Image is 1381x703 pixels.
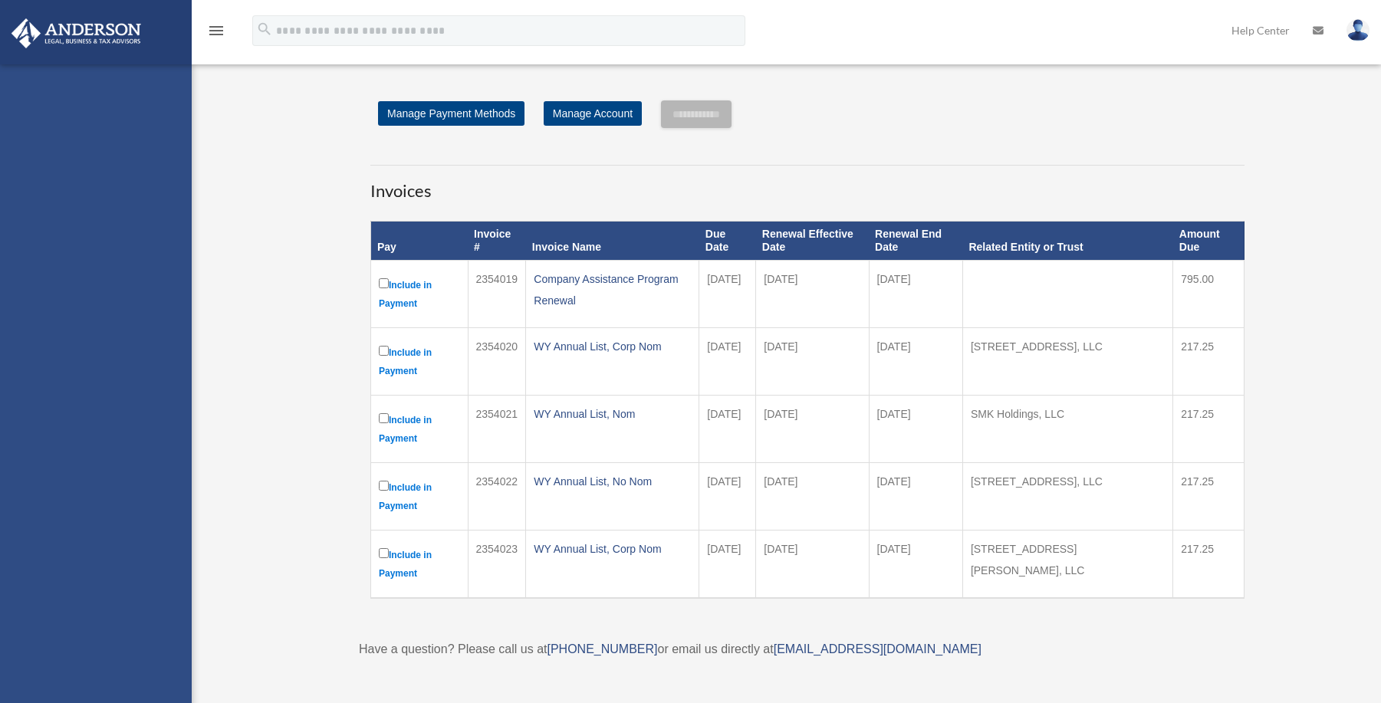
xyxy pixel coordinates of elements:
[468,530,526,598] td: 2354023
[699,327,756,395] td: [DATE]
[468,395,526,462] td: 2354021
[962,530,1172,598] td: [STREET_ADDRESS][PERSON_NAME], LLC
[756,222,869,261] th: Renewal Effective Date
[1173,327,1245,395] td: 217.25
[7,18,146,48] img: Anderson Advisors Platinum Portal
[756,530,869,598] td: [DATE]
[379,481,389,491] input: Include in Payment
[869,462,962,530] td: [DATE]
[869,395,962,462] td: [DATE]
[379,478,460,515] label: Include in Payment
[379,343,460,380] label: Include in Payment
[534,268,691,311] div: Company Assistance Program Renewal
[378,101,524,126] a: Manage Payment Methods
[256,21,273,38] i: search
[379,413,389,423] input: Include in Payment
[962,395,1172,462] td: SMK Holdings, LLC
[379,545,460,583] label: Include in Payment
[379,278,389,288] input: Include in Payment
[468,260,526,327] td: 2354019
[468,462,526,530] td: 2354022
[379,548,389,558] input: Include in Payment
[699,462,756,530] td: [DATE]
[534,471,691,492] div: WY Annual List, No Nom
[468,327,526,395] td: 2354020
[962,327,1172,395] td: [STREET_ADDRESS], LLC
[756,260,869,327] td: [DATE]
[1346,19,1369,41] img: User Pic
[774,642,981,655] a: [EMAIL_ADDRESS][DOMAIN_NAME]
[756,462,869,530] td: [DATE]
[869,222,962,261] th: Renewal End Date
[699,222,756,261] th: Due Date
[869,530,962,598] td: [DATE]
[534,336,691,357] div: WY Annual List, Corp Nom
[526,222,699,261] th: Invoice Name
[962,222,1172,261] th: Related Entity or Trust
[756,327,869,395] td: [DATE]
[379,275,460,313] label: Include in Payment
[534,403,691,425] div: WY Annual List, Nom
[544,101,642,126] a: Manage Account
[1173,462,1245,530] td: 217.25
[699,395,756,462] td: [DATE]
[207,21,225,40] i: menu
[468,222,526,261] th: Invoice #
[379,346,389,356] input: Include in Payment
[534,538,691,560] div: WY Annual List, Corp Nom
[1173,530,1245,598] td: 217.25
[756,395,869,462] td: [DATE]
[207,27,225,40] a: menu
[1173,260,1245,327] td: 795.00
[869,260,962,327] td: [DATE]
[379,410,460,448] label: Include in Payment
[699,260,756,327] td: [DATE]
[371,222,469,261] th: Pay
[699,530,756,598] td: [DATE]
[370,165,1245,203] h3: Invoices
[547,642,657,655] a: [PHONE_NUMBER]
[1173,222,1245,261] th: Amount Due
[359,639,1256,660] p: Have a question? Please call us at or email us directly at
[869,327,962,395] td: [DATE]
[1173,395,1245,462] td: 217.25
[962,462,1172,530] td: [STREET_ADDRESS], LLC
